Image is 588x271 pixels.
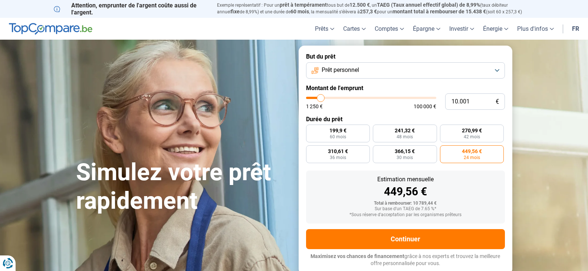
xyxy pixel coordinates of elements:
[464,135,480,139] span: 42 mois
[231,9,240,14] span: fixe
[311,253,404,259] span: Maximisez vos chances de financement
[312,186,499,197] div: 449,56 €
[312,212,499,218] div: *Sous réserve d'acceptation par les organismes prêteurs
[311,18,339,40] a: Prêts
[339,18,370,40] a: Cartes
[330,135,346,139] span: 60 mois
[464,155,480,160] span: 24 mois
[568,18,584,40] a: fr
[306,62,505,79] button: Prêt personnel
[306,116,505,123] label: Durée du prêt
[54,2,208,16] p: Attention, emprunter de l'argent coûte aussi de l'argent.
[312,206,499,212] div: Sur base d'un TAEG de 7.65 %*
[496,99,499,105] span: €
[370,18,408,40] a: Comptes
[217,2,535,15] p: Exemple représentatif : Pour un tous but de , un (taux débiteur annuel de 8,99%) et une durée de ...
[322,66,359,74] span: Prêt personnel
[395,128,415,133] span: 241,32 €
[392,9,486,14] span: montant total à rembourser de 15.438 €
[290,9,309,14] span: 60 mois
[330,155,346,160] span: 36 mois
[306,53,505,60] label: But du prêt
[395,149,415,154] span: 366,15 €
[306,104,323,109] span: 1 250 €
[312,201,499,206] div: Total à rembourser: 10 789,44 €
[462,149,482,154] span: 449,56 €
[306,229,505,249] button: Continuer
[306,85,505,92] label: Montant de l'emprunt
[462,128,482,133] span: 270,99 €
[280,2,327,8] span: prêt à tempérament
[329,128,346,133] span: 199,9 €
[445,18,479,40] a: Investir
[408,18,445,40] a: Épargne
[76,158,290,215] h1: Simulez votre prêt rapidement
[377,2,480,8] span: TAEG (Taux annuel effectif global) de 8,99%
[349,2,370,8] span: 12.500 €
[306,253,505,267] p: grâce à nos experts et trouvez la meilleure offre personnalisée pour vous.
[328,149,348,154] span: 310,61 €
[479,18,513,40] a: Énergie
[513,18,558,40] a: Plus d'infos
[397,155,413,160] span: 30 mois
[397,135,413,139] span: 48 mois
[9,23,92,35] img: TopCompare
[312,176,499,182] div: Estimation mensuelle
[360,9,377,14] span: 257,3 €
[414,104,436,109] span: 100 000 €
